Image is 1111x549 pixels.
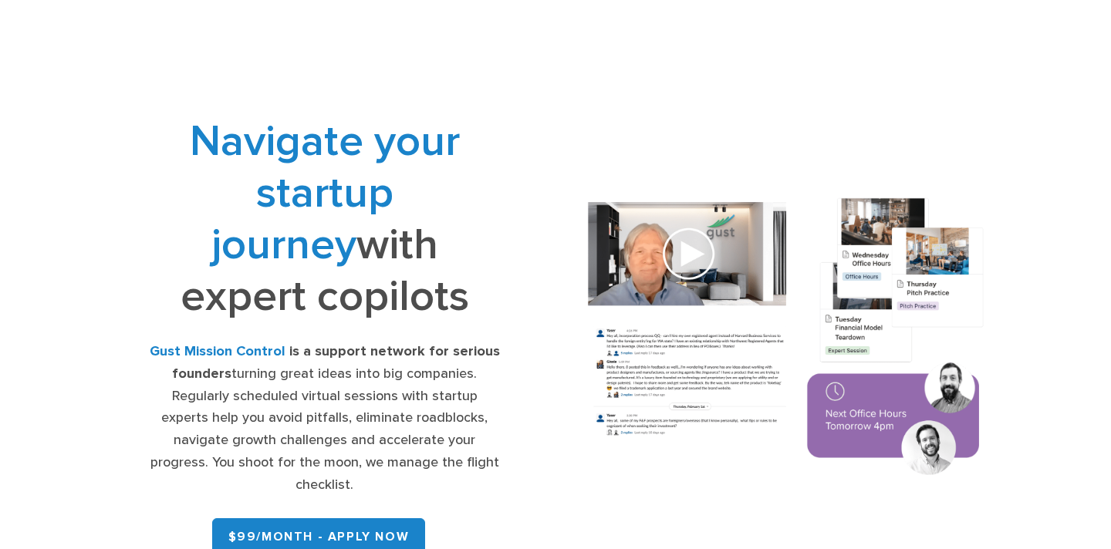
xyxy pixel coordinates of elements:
div: turning great ideas into big companies. Regularly scheduled virtual sessions with startup experts... [150,341,500,497]
span: Navigate your startup journey [190,116,460,271]
strong: is a support network for serious founders [172,343,500,382]
strong: Gust Mission Control [150,343,285,359]
h1: with expert copilots [150,116,500,322]
img: Composition of calendar events, a video call presentation, and chat rooms [567,182,1005,495]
